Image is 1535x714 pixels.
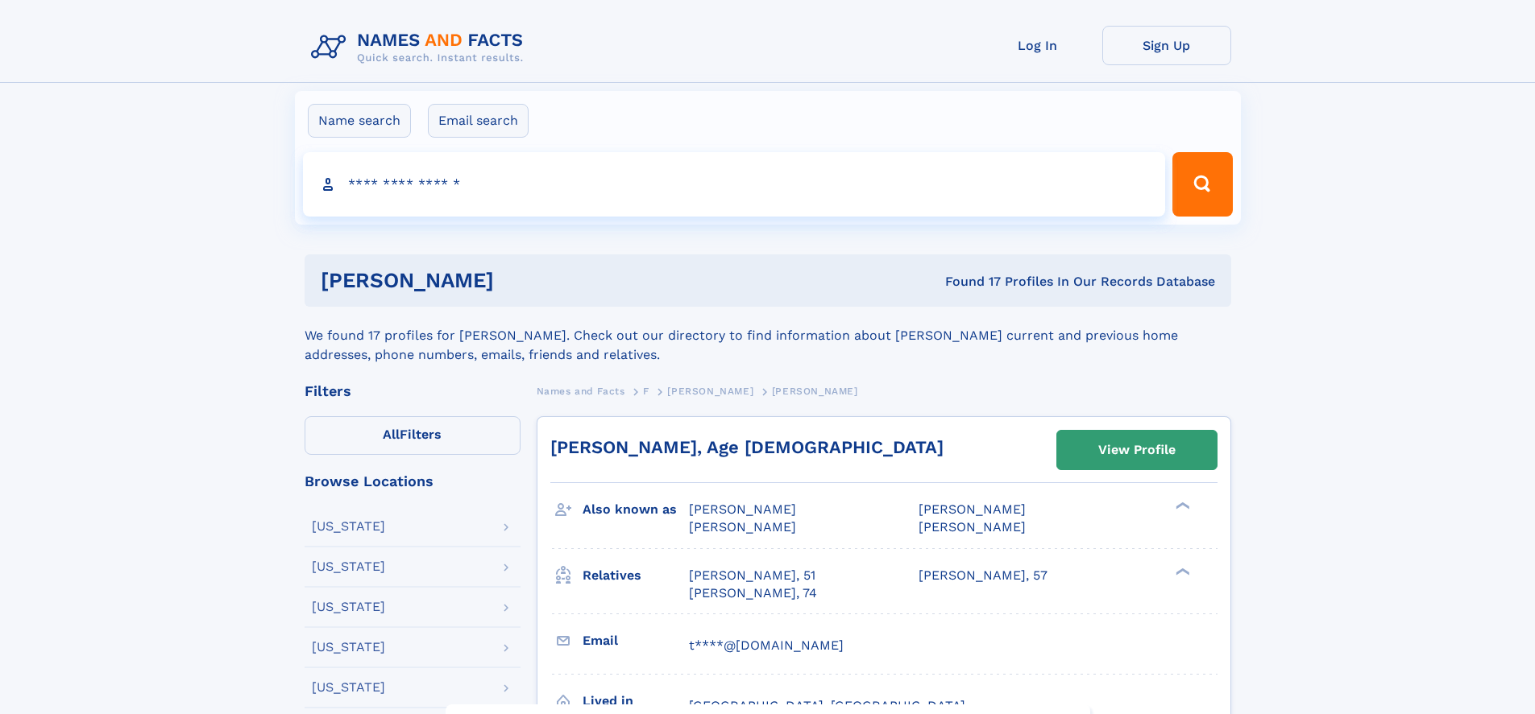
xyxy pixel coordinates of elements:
[1172,152,1232,217] button: Search Button
[772,386,858,397] span: [PERSON_NAME]
[689,584,817,602] a: [PERSON_NAME], 74
[689,519,796,534] span: [PERSON_NAME]
[667,381,753,401] a: [PERSON_NAME]
[919,567,1048,584] a: [PERSON_NAME], 57
[550,437,944,457] a: [PERSON_NAME], Age [DEMOGRAPHIC_DATA]
[720,273,1215,291] div: Found 17 Profiles In Our Records Database
[305,416,521,455] label: Filters
[537,381,625,401] a: Names and Facts
[308,104,411,138] label: Name search
[919,519,1026,534] span: [PERSON_NAME]
[305,26,537,69] img: Logo Names and Facts
[303,152,1166,217] input: search input
[643,386,649,397] span: F
[1098,431,1176,468] div: View Profile
[383,427,400,442] span: All
[973,26,1102,65] a: Log In
[689,501,796,517] span: [PERSON_NAME]
[643,381,649,401] a: F
[428,104,529,138] label: Email search
[1057,431,1217,469] a: View Profile
[312,641,385,654] div: [US_STATE]
[305,474,521,489] div: Browse Locations
[583,627,689,654] h3: Email
[583,496,689,523] h3: Also known as
[312,681,385,694] div: [US_STATE]
[305,307,1231,365] div: We found 17 profiles for [PERSON_NAME]. Check out our directory to find information about [PERSON...
[312,520,385,533] div: [US_STATE]
[305,384,521,398] div: Filters
[321,270,720,291] h1: [PERSON_NAME]
[312,601,385,613] div: [US_STATE]
[1102,26,1231,65] a: Sign Up
[1172,501,1191,511] div: ❯
[312,560,385,573] div: [US_STATE]
[667,386,753,397] span: [PERSON_NAME]
[1172,566,1191,576] div: ❯
[689,567,815,584] a: [PERSON_NAME], 51
[689,698,965,713] span: [GEOGRAPHIC_DATA], [GEOGRAPHIC_DATA]
[583,562,689,589] h3: Relatives
[919,501,1026,517] span: [PERSON_NAME]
